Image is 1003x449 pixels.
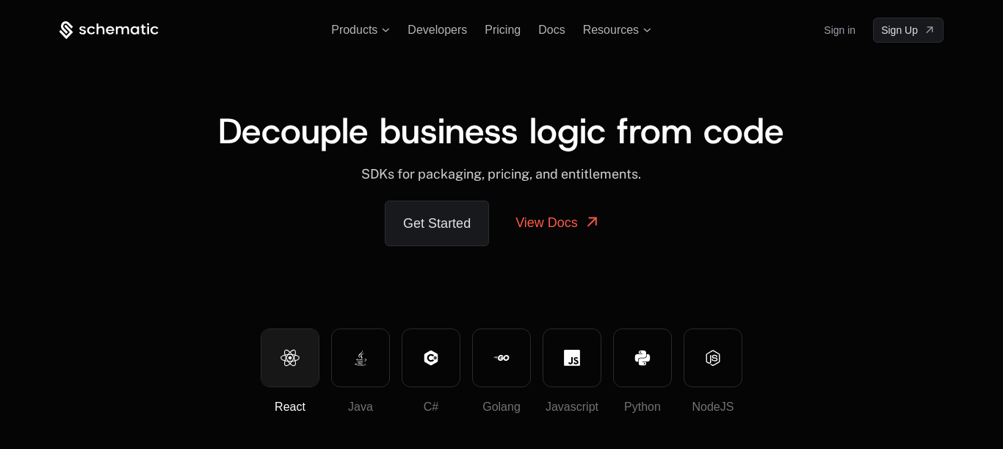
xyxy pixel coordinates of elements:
[473,398,530,416] div: Golang
[881,23,918,37] span: Sign Up
[538,24,565,36] a: Docs
[824,18,855,42] a: Sign in
[331,328,390,387] button: Java
[684,398,742,416] div: NodeJS
[684,328,742,387] button: NodeJS
[543,398,601,416] div: Javascript
[472,328,531,387] button: Golang
[543,328,601,387] button: Javascript
[261,398,319,416] div: React
[402,398,460,416] div: C#
[583,24,639,37] span: Resources
[385,201,489,246] a: Get Started
[218,107,784,154] span: Decouple business logic from code
[332,398,389,416] div: Java
[485,24,521,36] a: Pricing
[261,328,319,387] button: React
[402,328,460,387] button: C#
[408,24,467,36] a: Developers
[873,18,944,43] a: [object Object]
[331,24,377,37] span: Products
[614,398,671,416] div: Python
[613,328,672,387] button: Python
[498,201,618,245] a: View Docs
[361,166,641,182] span: SDKs for packaging, pricing, and entitlements.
